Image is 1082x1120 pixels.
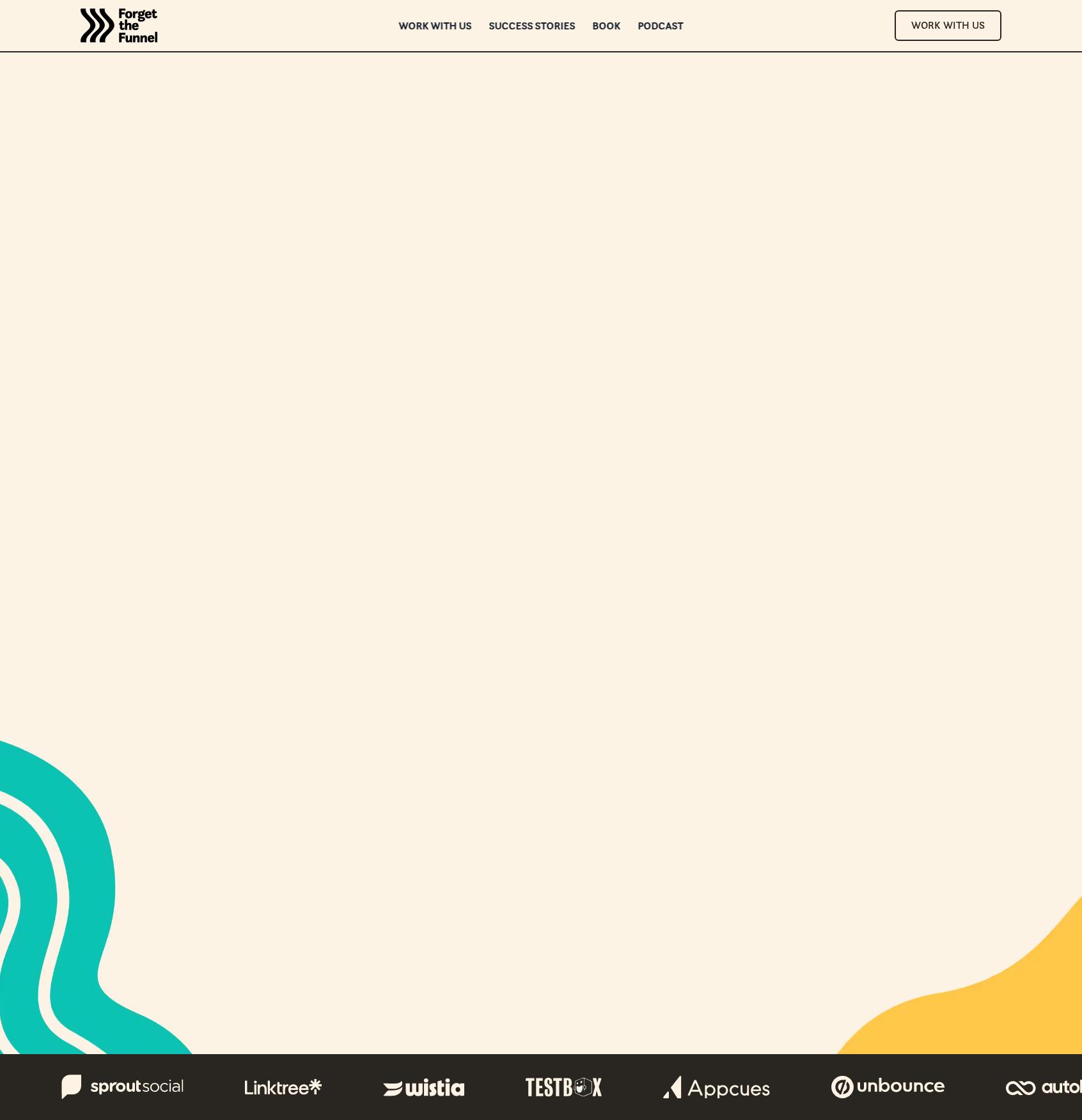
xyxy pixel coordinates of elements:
[593,21,621,30] a: Book
[638,21,684,30] a: Podcast
[399,21,472,30] a: Work with us
[895,10,1001,40] a: Work With Us
[489,21,576,30] a: Success Stories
